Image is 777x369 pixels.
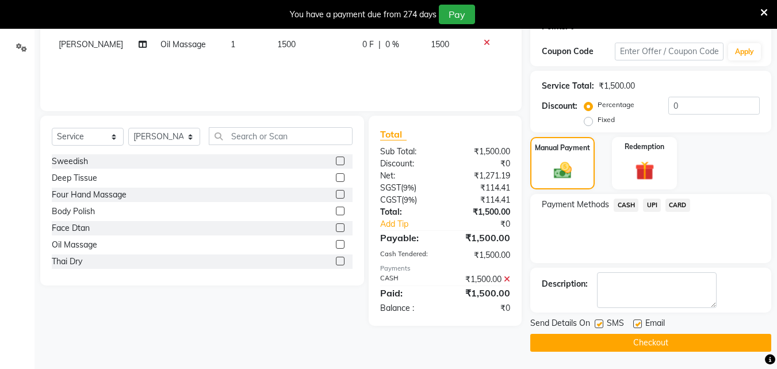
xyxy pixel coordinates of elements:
div: Discount: [372,158,445,170]
div: ₹1,500.00 [445,286,519,300]
span: 1500 [277,39,296,50]
span: SMS [607,317,624,332]
div: Face Dtan [52,222,90,234]
div: Thai Dry [52,256,82,268]
span: 9% [403,183,414,192]
span: 1500 [431,39,449,50]
div: Description: [542,278,588,290]
div: ₹1,500.00 [445,249,519,261]
label: Redemption [625,142,664,152]
div: ₹1,500.00 [445,146,519,158]
span: 1 [231,39,235,50]
div: ₹1,271.19 [445,170,519,182]
span: 0 F [362,39,374,51]
div: ₹0 [445,158,519,170]
img: _gift.svg [629,159,660,182]
span: UPI [643,199,661,212]
span: [PERSON_NAME] [59,39,123,50]
div: ₹1,500.00 [445,231,519,245]
span: | [378,39,381,51]
div: Sub Total: [372,146,445,158]
div: ₹1,500.00 [445,273,519,286]
div: Sweedish [52,155,88,168]
span: CGST [380,195,401,205]
span: CARD [665,199,690,212]
div: Total: [372,206,445,218]
div: ₹114.41 [445,182,519,194]
div: Balance : [372,302,445,314]
span: Oil Massage [160,39,206,50]
div: Four Hand Massage [52,189,127,201]
span: SGST [380,182,401,193]
div: ₹0 [458,218,519,230]
div: Payable: [372,231,445,245]
div: Body Polish [52,206,95,218]
span: Email [645,317,665,332]
div: Net: [372,170,445,182]
button: Apply [728,43,761,60]
div: Payments [380,264,510,273]
div: CASH [372,273,445,286]
div: ₹0 [445,302,519,314]
span: 9% [404,195,415,204]
div: ₹1,500.00 [599,80,635,92]
label: Percentage [598,100,634,110]
a: Add Tip [372,218,457,230]
span: Send Details On [530,317,590,332]
label: Fixed [598,115,615,125]
div: You have a payment due from 274 days [290,9,437,21]
img: _cash.svg [548,160,577,181]
span: 0 % [385,39,399,51]
div: Paid: [372,286,445,300]
div: ( ) [372,194,445,206]
span: CASH [614,199,638,212]
button: Checkout [530,334,771,352]
div: ( ) [372,182,445,194]
div: Oil Massage [52,239,97,251]
div: ₹114.41 [445,194,519,206]
div: Discount: [542,100,577,112]
label: Manual Payment [535,143,590,153]
div: Cash Tendered: [372,249,445,261]
span: Payment Methods [542,199,609,211]
button: Pay [439,5,475,24]
span: Total [380,128,407,140]
div: ₹1,500.00 [445,206,519,218]
div: Coupon Code [542,45,614,58]
input: Search or Scan [209,127,353,145]
div: Deep Tissue [52,172,97,184]
div: Service Total: [542,80,594,92]
input: Enter Offer / Coupon Code [615,43,724,60]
